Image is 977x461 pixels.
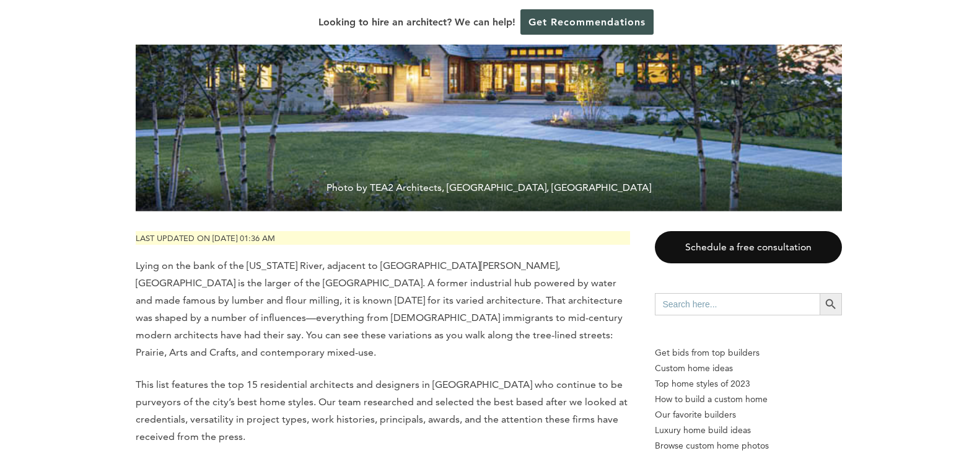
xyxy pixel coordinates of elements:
[136,169,842,211] span: Photo by TEA2 Architects, [GEOGRAPHIC_DATA], [GEOGRAPHIC_DATA]
[655,392,842,407] a: How to build a custom home
[655,407,842,423] a: Our favorite builders
[136,231,630,245] p: Last updated on [DATE] 01:36 am
[520,9,654,35] a: Get Recommendations
[824,297,838,311] svg: Search
[739,372,962,446] iframe: Drift Widget Chat Controller
[655,423,842,438] a: Luxury home build ideas
[136,260,623,358] span: Lying on the bank of the [US_STATE] River, adjacent to [GEOGRAPHIC_DATA][PERSON_NAME], [GEOGRAPHI...
[136,379,628,442] span: This list features the top 15 residential architects and designers in [GEOGRAPHIC_DATA] who conti...
[655,345,842,361] p: Get bids from top builders
[655,293,820,315] input: Search here...
[655,361,842,376] a: Custom home ideas
[655,231,842,264] a: Schedule a free consultation
[655,376,842,392] a: Top home styles of 2023
[655,438,842,454] a: Browse custom home photos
